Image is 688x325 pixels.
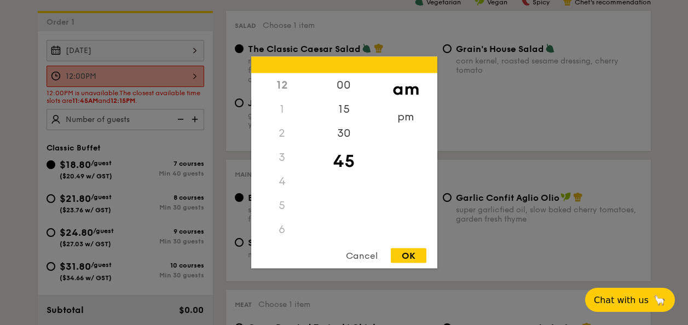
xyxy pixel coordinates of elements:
div: am [375,73,437,105]
button: Chat with us🦙 [585,288,675,312]
div: pm [375,105,437,129]
div: 6 [251,218,313,242]
div: 1 [251,97,313,121]
span: 🦙 [653,294,666,306]
div: OK [391,248,426,263]
div: 2 [251,121,313,146]
div: 45 [313,146,375,177]
span: Chat with us [594,295,649,305]
div: 15 [313,97,375,121]
div: 3 [251,146,313,170]
div: 4 [251,170,313,194]
div: 12 [251,73,313,97]
div: 30 [313,121,375,146]
div: Cancel [335,248,389,263]
div: 5 [251,194,313,218]
div: 00 [313,73,375,97]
